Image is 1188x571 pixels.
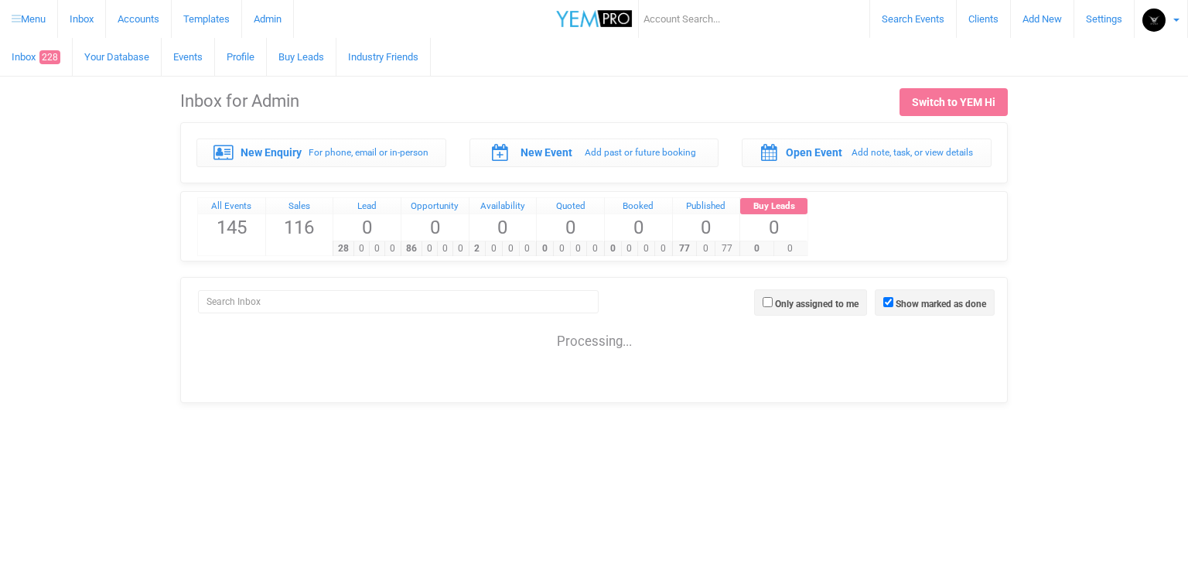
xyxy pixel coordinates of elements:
span: 0 [637,241,655,256]
span: 0 [384,241,401,256]
span: 0 [739,241,773,256]
span: 0 [353,241,370,256]
span: 0 [570,241,588,256]
h1: Inbox for Admin [180,92,317,111]
div: Switch to YEM Hi [912,94,995,110]
label: Show marked as done [896,297,986,311]
span: 0 [673,214,740,241]
label: Open Event [786,145,842,160]
span: 0 [519,241,537,256]
span: 0 [654,241,672,256]
span: 0 [740,214,807,241]
span: 0 [422,241,438,256]
span: 0 [437,241,453,256]
span: 116 [266,214,333,241]
span: 0 [369,241,385,256]
span: 77 [715,241,739,256]
span: 2 [469,241,486,256]
span: 0 [469,214,537,241]
a: Events [162,38,215,76]
span: 0 [333,214,401,241]
a: Lead [333,198,401,215]
a: Buy Leads [267,38,336,76]
span: 28 [333,241,354,256]
span: 0 [536,241,554,256]
span: 145 [198,214,265,241]
label: New Enquiry [241,145,302,160]
a: Availability [469,198,537,215]
small: Add note, task, or view details [852,147,973,158]
a: Industry Friends [336,38,431,76]
small: Add past or future booking [585,147,696,158]
span: 0 [605,214,672,241]
span: Add New [1022,13,1062,25]
span: 228 [39,50,60,64]
img: open-uri20200713-4-ihhb7x [1142,9,1166,32]
a: All Events [198,198,265,215]
span: 0 [586,241,604,256]
a: Sales [266,198,333,215]
a: Opportunity [401,198,469,215]
span: Clients [968,13,999,25]
a: Profile [215,38,267,76]
a: Booked [605,198,672,215]
label: New Event [521,145,572,160]
span: 77 [672,241,697,256]
span: 0 [621,241,639,256]
span: 0 [696,241,715,256]
span: 0 [773,241,807,256]
span: 0 [401,214,469,241]
input: Search Inbox [198,290,599,313]
span: 86 [401,241,422,256]
a: New Enquiry For phone, email or in-person [196,138,446,166]
a: Buy Leads [740,198,807,215]
span: 0 [452,241,469,256]
span: 0 [604,241,622,256]
span: 0 [485,241,503,256]
span: 0 [502,241,520,256]
a: Open Event Add note, task, or view details [742,138,992,166]
a: New Event Add past or future booking [469,138,719,166]
span: 0 [537,214,604,241]
a: Quoted [537,198,604,215]
a: Your Database [73,38,162,76]
span: Search Events [882,13,944,25]
label: Only assigned to me [775,297,859,311]
a: Switch to YEM Hi [900,88,1008,116]
span: 0 [553,241,571,256]
small: For phone, email or in-person [309,147,428,158]
div: Processing... [185,317,1003,348]
a: Published [673,198,740,215]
